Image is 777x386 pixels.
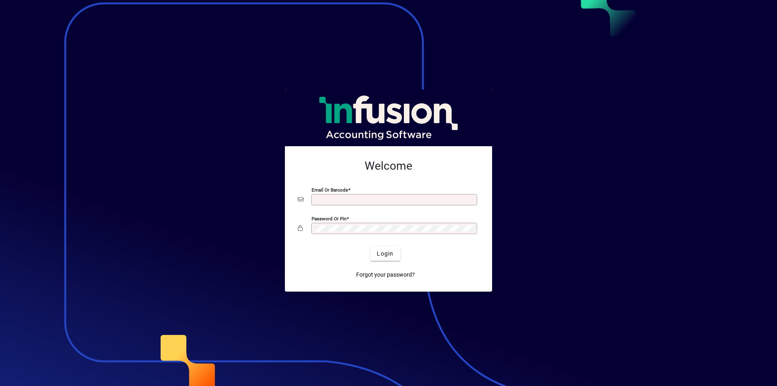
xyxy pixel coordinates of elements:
[356,271,415,279] span: Forgot your password?
[353,267,418,282] a: Forgot your password?
[312,187,348,193] mat-label: Email or Barcode
[377,250,393,258] span: Login
[370,246,400,261] button: Login
[298,159,479,173] h2: Welcome
[312,216,346,222] mat-label: Password or Pin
